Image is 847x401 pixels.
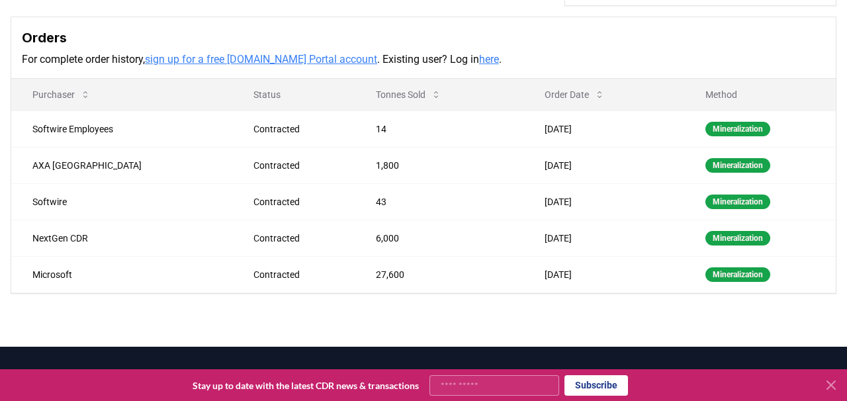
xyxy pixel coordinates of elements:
[243,88,344,101] p: Status
[479,53,499,66] a: here
[705,158,770,173] div: Mineralization
[253,122,344,136] div: Contracted
[523,183,684,220] td: [DATE]
[355,220,523,256] td: 6,000
[22,81,101,108] button: Purchaser
[11,183,232,220] td: Softwire
[253,232,344,245] div: Contracted
[695,88,825,101] p: Method
[705,267,770,282] div: Mineralization
[253,159,344,172] div: Contracted
[355,183,523,220] td: 43
[253,195,344,208] div: Contracted
[705,195,770,209] div: Mineralization
[523,147,684,183] td: [DATE]
[534,81,615,108] button: Order Date
[355,111,523,147] td: 14
[253,268,344,281] div: Contracted
[705,122,770,136] div: Mineralization
[523,256,684,292] td: [DATE]
[11,147,232,183] td: AXA [GEOGRAPHIC_DATA]
[11,220,232,256] td: NextGen CDR
[22,52,825,67] p: For complete order history, . Existing user? Log in .
[355,147,523,183] td: 1,800
[22,28,825,48] h3: Orders
[523,111,684,147] td: [DATE]
[705,231,770,245] div: Mineralization
[355,256,523,292] td: 27,600
[11,256,232,292] td: Microsoft
[145,53,377,66] a: sign up for a free [DOMAIN_NAME] Portal account
[523,220,684,256] td: [DATE]
[365,81,452,108] button: Tonnes Sold
[11,111,232,147] td: Softwire Employees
